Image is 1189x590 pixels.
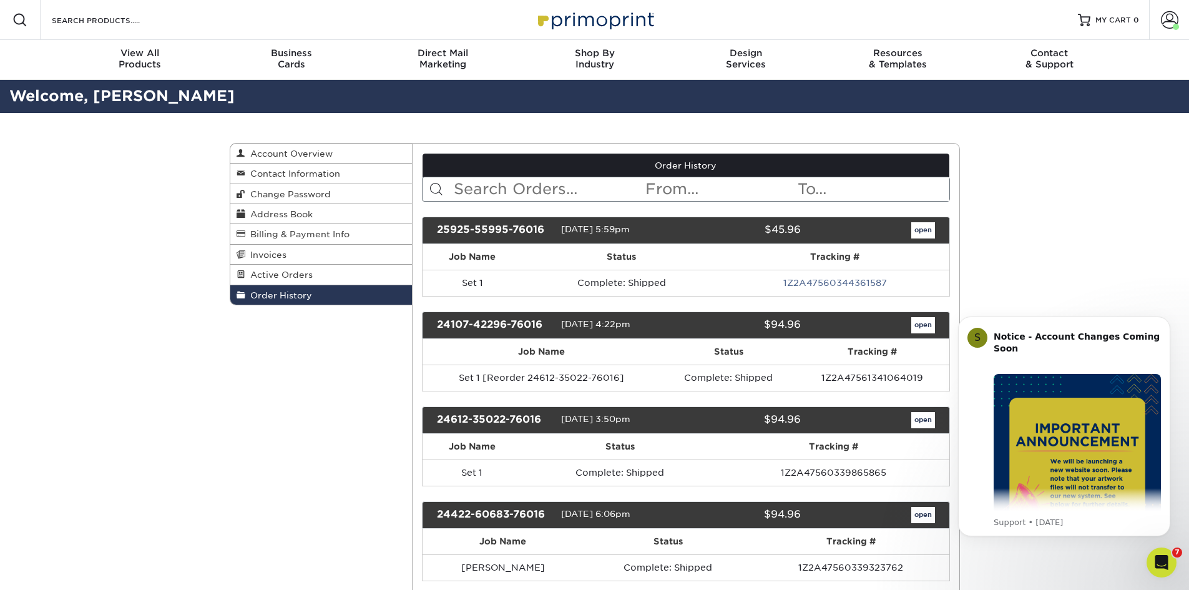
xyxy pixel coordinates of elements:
span: Business [215,47,367,59]
span: Address Book [245,209,313,219]
span: Change Password [245,189,331,199]
span: Billing & Payment Info [245,229,350,239]
input: Search Orders... [453,177,644,201]
div: $94.96 [677,317,810,333]
span: Design [670,47,822,59]
input: To... [796,177,949,201]
div: 24422-60683-76016 [428,507,561,523]
span: Active Orders [245,270,313,280]
div: Industry [519,47,670,70]
th: Tracking # [721,244,949,270]
span: Resources [822,47,974,59]
th: Status [661,339,796,365]
div: Services [670,47,822,70]
a: Billing & Payment Info [230,224,413,244]
span: [DATE] 4:22pm [561,319,630,329]
div: Cards [215,47,367,70]
div: $94.96 [677,412,810,428]
span: Shop By [519,47,670,59]
td: Complete: Shipped [661,365,796,391]
a: View AllProducts [64,40,216,80]
td: Complete: Shipped [522,270,721,296]
a: open [911,317,935,333]
th: Job Name [423,244,522,270]
td: Set 1 [Reorder 24612-35022-76016] [423,365,661,391]
input: SEARCH PRODUCTS..... [51,12,172,27]
span: Order History [245,290,312,300]
input: From... [644,177,796,201]
span: [DATE] 5:59pm [561,224,630,234]
a: BusinessCards [215,40,367,80]
div: $94.96 [677,507,810,523]
a: Order History [230,285,413,305]
span: Invoices [245,250,286,260]
a: 1Z2A47560344361587 [783,278,887,288]
span: Contact [974,47,1125,59]
iframe: Intercom notifications message [939,301,1189,584]
span: 0 [1133,16,1139,24]
span: View All [64,47,216,59]
th: Status [522,244,721,270]
a: Resources& Templates [822,40,974,80]
a: open [911,222,935,238]
th: Tracking # [753,529,949,554]
td: 1Z2A47561341064019 [796,365,949,391]
iframe: Intercom live chat [1147,548,1177,578]
th: Job Name [423,434,521,460]
div: & Support [974,47,1125,70]
td: 1Z2A47560339323762 [753,554,949,581]
td: 1Z2A47560339865865 [718,460,949,486]
th: Status [521,434,718,460]
span: [DATE] 6:06pm [561,509,630,519]
td: [PERSON_NAME] [423,554,584,581]
td: Complete: Shipped [521,460,718,486]
a: Active Orders [230,265,413,285]
th: Status [584,529,753,554]
span: Contact Information [245,169,340,179]
th: Job Name [423,529,584,554]
a: DesignServices [670,40,822,80]
div: & Templates [822,47,974,70]
a: Address Book [230,204,413,224]
div: Products [64,47,216,70]
a: Shop ByIndustry [519,40,670,80]
td: Set 1 [423,270,522,296]
div: $45.96 [677,222,810,238]
td: Set 1 [423,460,521,486]
td: Complete: Shipped [584,554,753,581]
a: Invoices [230,245,413,265]
div: 24107-42296-76016 [428,317,561,333]
div: Marketing [367,47,519,70]
a: Contact& Support [974,40,1125,80]
span: 7 [1172,548,1182,558]
a: open [911,507,935,523]
a: open [911,412,935,428]
a: Direct MailMarketing [367,40,519,80]
a: Change Password [230,184,413,204]
a: Contact Information [230,164,413,184]
a: Order History [423,154,949,177]
th: Job Name [423,339,661,365]
th: Tracking # [718,434,949,460]
span: Direct Mail [367,47,519,59]
span: MY CART [1095,15,1131,26]
img: Primoprint [532,6,657,33]
span: [DATE] 3:50pm [561,414,630,424]
div: 24612-35022-76016 [428,412,561,428]
span: Account Overview [245,149,333,159]
a: Account Overview [230,144,413,164]
th: Tracking # [796,339,949,365]
div: 25925-55995-76016 [428,222,561,238]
